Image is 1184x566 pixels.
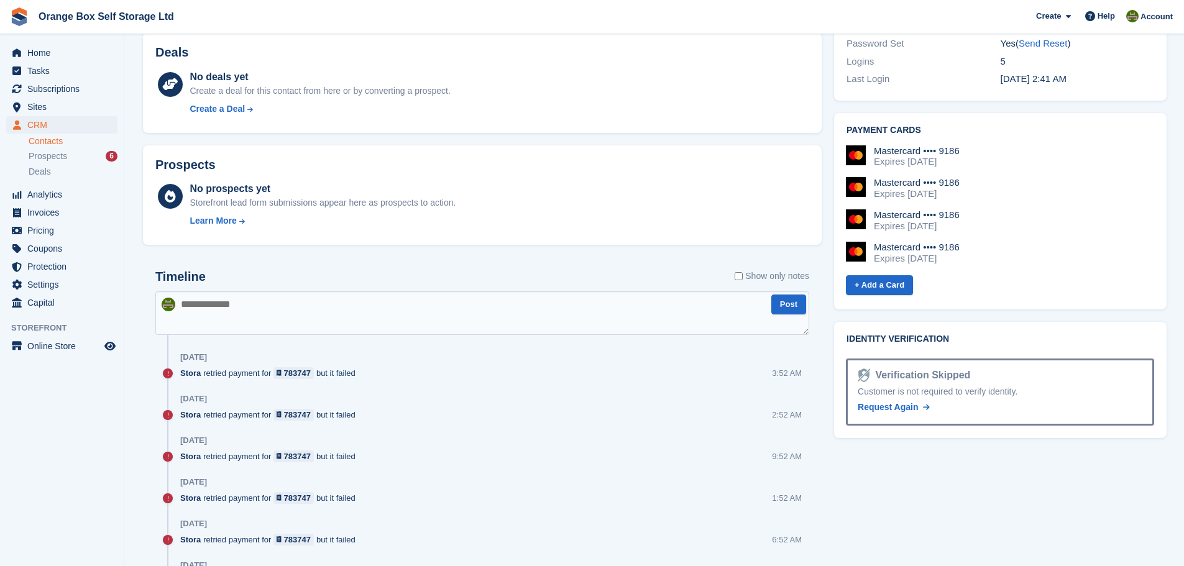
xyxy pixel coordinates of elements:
[772,534,802,545] div: 6:52 AM
[6,98,117,116] a: menu
[858,402,919,412] span: Request Again
[106,151,117,162] div: 6
[190,103,450,116] a: Create a Deal
[273,409,314,421] a: 783747
[284,409,311,421] div: 783747
[1098,10,1115,22] span: Help
[29,166,51,178] span: Deals
[6,62,117,80] a: menu
[1036,10,1061,22] span: Create
[27,186,102,203] span: Analytics
[180,409,362,421] div: retried payment for but it failed
[771,294,806,315] button: Post
[27,294,102,311] span: Capital
[27,337,102,355] span: Online Store
[1019,38,1067,48] a: Send Reset
[273,534,314,545] a: 783747
[6,276,117,293] a: menu
[27,116,102,134] span: CRM
[34,6,179,27] a: Orange Box Self Storage Ltd
[847,72,1000,86] div: Last Login
[180,367,201,379] span: Stora
[846,209,866,229] img: Mastercard Logo
[27,98,102,116] span: Sites
[1001,37,1154,51] div: Yes
[190,70,450,84] div: No deals yet
[772,367,802,379] div: 3:52 AM
[103,339,117,354] a: Preview store
[27,80,102,98] span: Subscriptions
[29,150,67,162] span: Prospects
[874,253,960,264] div: Expires [DATE]
[874,156,960,167] div: Expires [DATE]
[27,276,102,293] span: Settings
[180,409,201,421] span: Stora
[180,519,207,529] div: [DATE]
[6,294,117,311] a: menu
[180,394,207,404] div: [DATE]
[180,367,362,379] div: retried payment for but it failed
[180,534,201,545] span: Stora
[29,150,117,163] a: Prospects 6
[858,385,1142,398] div: Customer is not required to verify identity.
[190,196,456,209] div: Storefront lead form submissions appear here as prospects to action.
[870,368,970,383] div: Verification Skipped
[772,492,802,504] div: 1:52 AM
[180,477,207,487] div: [DATE]
[846,145,866,165] img: Mastercard Logo
[180,492,201,504] span: Stora
[1140,11,1173,23] span: Account
[735,270,743,283] input: Show only notes
[6,44,117,62] a: menu
[155,45,188,60] h2: Deals
[772,409,802,421] div: 2:52 AM
[874,221,960,232] div: Expires [DATE]
[27,204,102,221] span: Invoices
[874,145,960,157] div: Mastercard •••• 9186
[180,352,207,362] div: [DATE]
[6,222,117,239] a: menu
[27,258,102,275] span: Protection
[6,258,117,275] a: menu
[846,275,913,296] a: + Add a Card
[273,492,314,504] a: 783747
[874,209,960,221] div: Mastercard •••• 9186
[29,135,117,147] a: Contacts
[284,534,311,545] div: 783747
[180,450,201,462] span: Stora
[847,126,1154,135] h2: Payment cards
[1016,38,1070,48] span: ( )
[6,204,117,221] a: menu
[858,401,930,414] a: Request Again
[6,116,117,134] a: menu
[10,7,29,26] img: stora-icon-8386f47178a22dfd0bd8f6a31ec36ba5ce8667c1dd55bd0f319d3a0aa187defe.svg
[273,450,314,462] a: 783747
[190,84,450,98] div: Create a deal for this contact from here or by converting a prospect.
[874,177,960,188] div: Mastercard •••• 9186
[1001,73,1067,84] time: 2025-07-29 01:41:50 UTC
[190,214,236,227] div: Learn More
[6,186,117,203] a: menu
[180,534,362,545] div: retried payment for but it failed
[847,334,1154,344] h2: Identity verification
[284,492,311,504] div: 783747
[180,492,362,504] div: retried payment for but it failed
[874,242,960,253] div: Mastercard •••• 9186
[846,177,866,197] img: Mastercard Logo
[874,188,960,199] div: Expires [DATE]
[180,450,362,462] div: retried payment for but it failed
[273,367,314,379] a: 783747
[190,181,456,196] div: No prospects yet
[162,298,175,311] img: Pippa White
[858,368,870,382] img: Identity Verification Ready
[190,103,245,116] div: Create a Deal
[27,44,102,62] span: Home
[284,367,311,379] div: 783747
[155,270,206,284] h2: Timeline
[846,242,866,262] img: Mastercard Logo
[6,80,117,98] a: menu
[190,214,456,227] a: Learn More
[847,55,1000,69] div: Logins
[27,240,102,257] span: Coupons
[180,436,207,445] div: [DATE]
